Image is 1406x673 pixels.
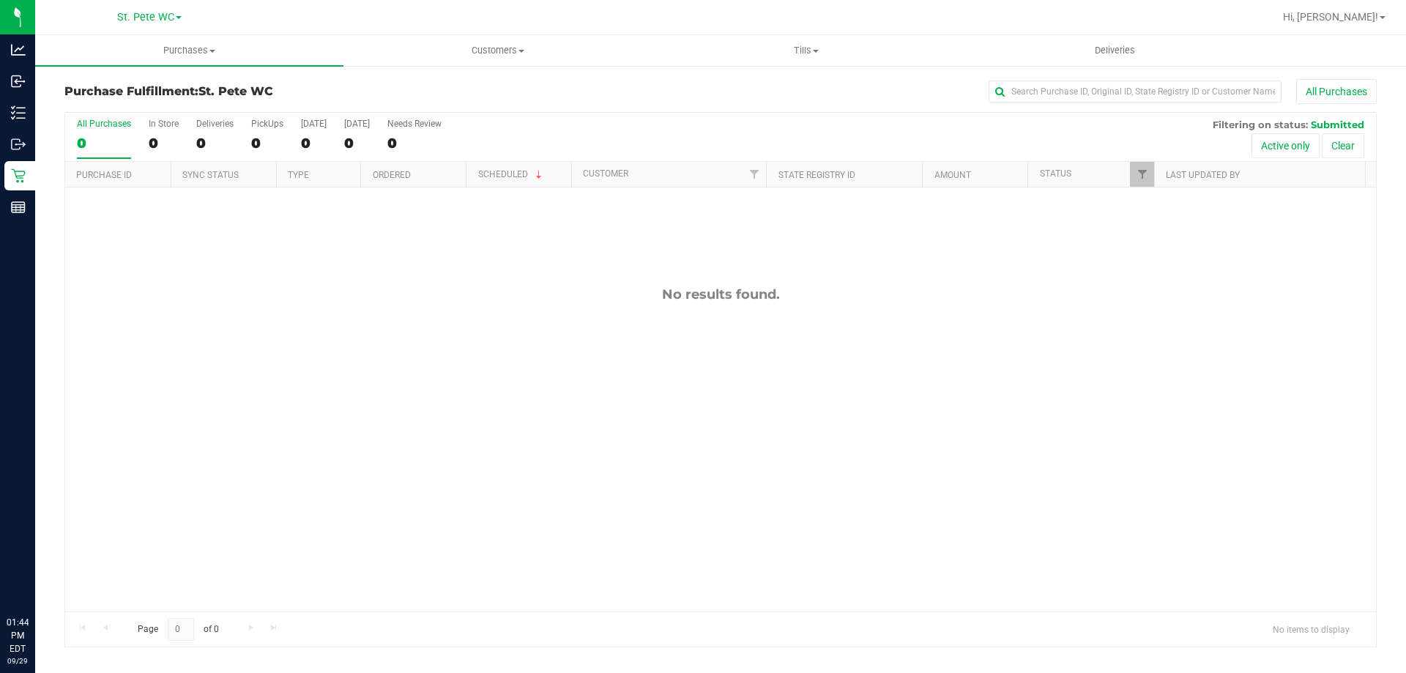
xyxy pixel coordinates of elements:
div: In Store [149,119,179,129]
a: Sync Status [182,170,239,180]
a: Purchases [35,35,343,66]
inline-svg: Inventory [11,105,26,120]
div: 0 [301,135,327,152]
div: Needs Review [387,119,442,129]
a: Amount [934,170,971,180]
inline-svg: Retail [11,168,26,183]
a: Last Updated By [1166,170,1240,180]
button: Clear [1322,133,1364,158]
div: [DATE] [301,119,327,129]
span: Hi, [PERSON_NAME]! [1283,11,1378,23]
inline-svg: Reports [11,200,26,215]
div: All Purchases [77,119,131,129]
a: Purchase ID [76,170,132,180]
h3: Purchase Fulfillment: [64,85,502,98]
div: 0 [387,135,442,152]
iframe: Resource center [15,556,59,600]
span: Customers [344,44,651,57]
span: Tills [652,44,959,57]
a: Customers [343,35,652,66]
a: Type [288,170,309,180]
a: Customer [583,168,628,179]
div: [DATE] [344,119,370,129]
button: Active only [1251,133,1320,158]
inline-svg: Inbound [11,74,26,89]
div: 0 [251,135,283,152]
div: 0 [77,135,131,152]
div: No results found. [65,286,1376,302]
span: Page of 0 [125,618,231,641]
a: Tills [652,35,960,66]
inline-svg: Analytics [11,42,26,57]
input: Search Purchase ID, Original ID, State Registry ID or Customer Name... [989,81,1282,103]
span: Submitted [1311,119,1364,130]
span: Purchases [35,44,343,57]
a: Status [1040,168,1071,179]
a: Ordered [373,170,411,180]
inline-svg: Outbound [11,137,26,152]
span: St. Pete WC [117,11,174,23]
div: PickUps [251,119,283,129]
div: 0 [149,135,179,152]
button: All Purchases [1296,79,1377,104]
div: 0 [196,135,234,152]
p: 01:44 PM EDT [7,616,29,655]
span: St. Pete WC [198,84,273,98]
a: Deliveries [961,35,1269,66]
span: No items to display [1261,618,1361,640]
p: 09/29 [7,655,29,666]
a: Filter [742,162,766,187]
a: Filter [1130,162,1154,187]
div: Deliveries [196,119,234,129]
span: Deliveries [1075,44,1155,57]
span: Filtering on status: [1213,119,1308,130]
a: State Registry ID [778,170,855,180]
a: Scheduled [478,169,545,179]
div: 0 [344,135,370,152]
